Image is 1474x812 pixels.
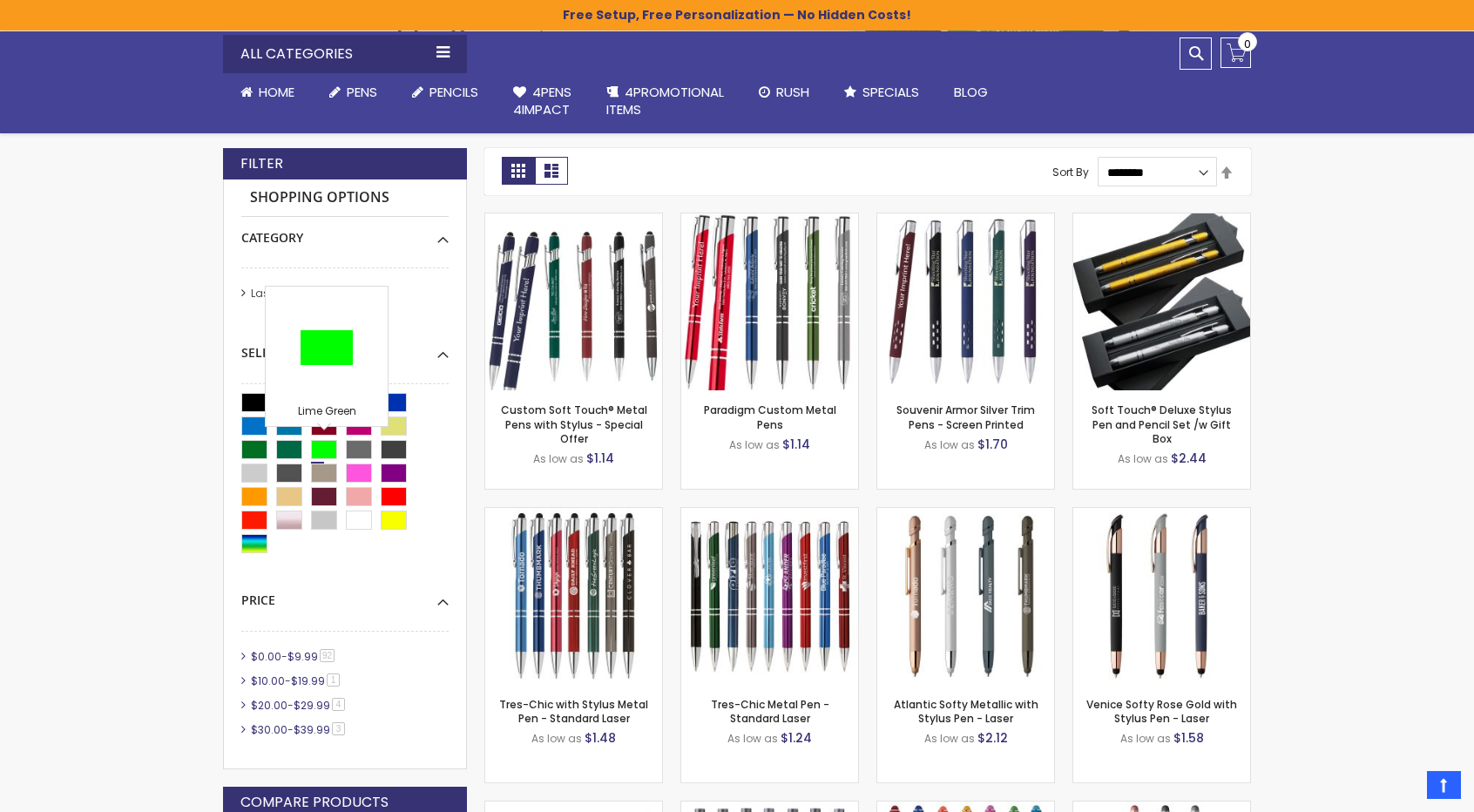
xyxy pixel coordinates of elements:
a: Atlantic Softy Metallic with Stylus Pen - Laser [877,507,1054,522]
a: Venice Softy Rose Gold with Stylus Pen - Laser [1073,507,1250,522]
strong: Grid [502,157,535,185]
a: Specials [827,73,936,112]
a: Rush [741,73,827,112]
img: Souvenur Armor Silver Trim Pens [877,213,1054,390]
span: $0.00 [251,649,281,664]
img: Venice Softy Rose Gold with Stylus Pen - Laser [1073,508,1250,685]
div: Price [241,579,449,609]
a: Atlantic Softy Metallic with Stylus Pen - Laser [894,697,1038,726]
a: Paradigm Plus Custom Metal Pens [681,213,858,227]
span: 3 [332,722,345,735]
span: As low as [924,731,975,746]
span: $9.99 [287,649,318,664]
span: $10.00 [251,673,285,688]
a: Souvenur Armor Silver Trim Pens [877,213,1054,227]
span: Pencils [429,83,478,101]
a: 4PROMOTIONALITEMS [589,73,741,130]
img: Tres-Chic Metal Pen - Standard Laser [681,508,858,685]
span: As low as [729,437,780,452]
span: $2.12 [977,729,1008,747]
span: 4Pens 4impact [513,83,571,118]
span: 4PROMOTIONAL ITEMS [606,83,724,118]
img: Soft Touch® Deluxe Stylus Pen and Pencil Set /w Gift Box [1073,213,1250,390]
div: Lime Green [270,404,383,422]
span: As low as [727,731,778,746]
a: Tres-Chic Metal Pen - Standard Laser [681,507,858,522]
span: 4 [332,698,345,711]
img: Paradigm Plus Custom Metal Pens [681,213,858,390]
span: 1 [327,673,340,687]
a: $0.00-$9.9992 [247,649,341,664]
a: Blog [936,73,1005,112]
a: Paradigm Custom Metal Pens [704,403,836,431]
label: Sort By [1052,165,1089,179]
a: Pens [312,73,395,112]
span: 0 [1244,36,1251,52]
span: $30.00 [251,722,287,737]
span: Specials [862,83,919,101]
span: Rush [776,83,809,101]
img: Custom Soft Touch® Metal Pens with Stylus - Special Offer [485,213,662,390]
a: Custom Soft Touch® Metal Pens with Stylus - Special Offer [485,213,662,227]
a: Tres-Chic with Stylus Metal Pen - Standard Laser [499,697,648,726]
strong: Compare Products [240,793,389,812]
div: All Categories [223,35,467,73]
a: LaserMax® Pens8 [247,286,355,301]
div: Select A Color [241,332,449,362]
span: As low as [531,731,582,746]
span: $1.70 [977,436,1008,453]
span: Pens [347,83,377,101]
span: $20.00 [251,698,287,713]
span: $1.24 [781,729,812,747]
a: Tres-Chic with Stylus Metal Pen - Standard Laser [485,507,662,522]
a: Home [223,73,312,112]
span: $1.48 [585,729,616,747]
span: $29.99 [294,698,330,713]
a: Soft Touch® Deluxe Stylus Pen and Pencil Set /w Gift Box [1092,403,1232,445]
img: Tres-Chic with Stylus Metal Pen - Standard Laser [485,508,662,685]
a: 4Pens4impact [496,73,589,130]
a: Soft Touch® Deluxe Stylus Pen and Pencil Set /w Gift Box [1073,213,1250,227]
a: Tres-Chic Metal Pen - Standard Laser [711,697,829,726]
img: Atlantic Softy Metallic with Stylus Pen - Laser [877,508,1054,685]
span: $39.99 [294,722,330,737]
a: $20.00-$29.994 [247,698,351,713]
span: $2.44 [1171,450,1207,467]
strong: Shopping Options [241,179,449,217]
strong: Filter [240,154,283,173]
span: 92 [320,649,335,662]
a: Pencils [395,73,496,112]
span: As low as [533,451,584,466]
a: Custom Soft Touch® Metal Pens with Stylus - Special Offer [501,403,647,445]
a: $10.00-$19.991 [247,673,346,688]
span: Blog [954,83,988,101]
span: $1.14 [586,450,614,467]
span: $19.99 [291,673,325,688]
span: Home [259,83,294,101]
span: As low as [924,437,975,452]
a: $30.00-$39.993 [247,722,351,737]
span: As low as [1118,451,1168,466]
div: Category [241,217,449,247]
a: Souvenir Armor Silver Trim Pens - Screen Printed [896,403,1035,431]
a: 0 [1220,37,1251,68]
span: $1.14 [782,436,810,453]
